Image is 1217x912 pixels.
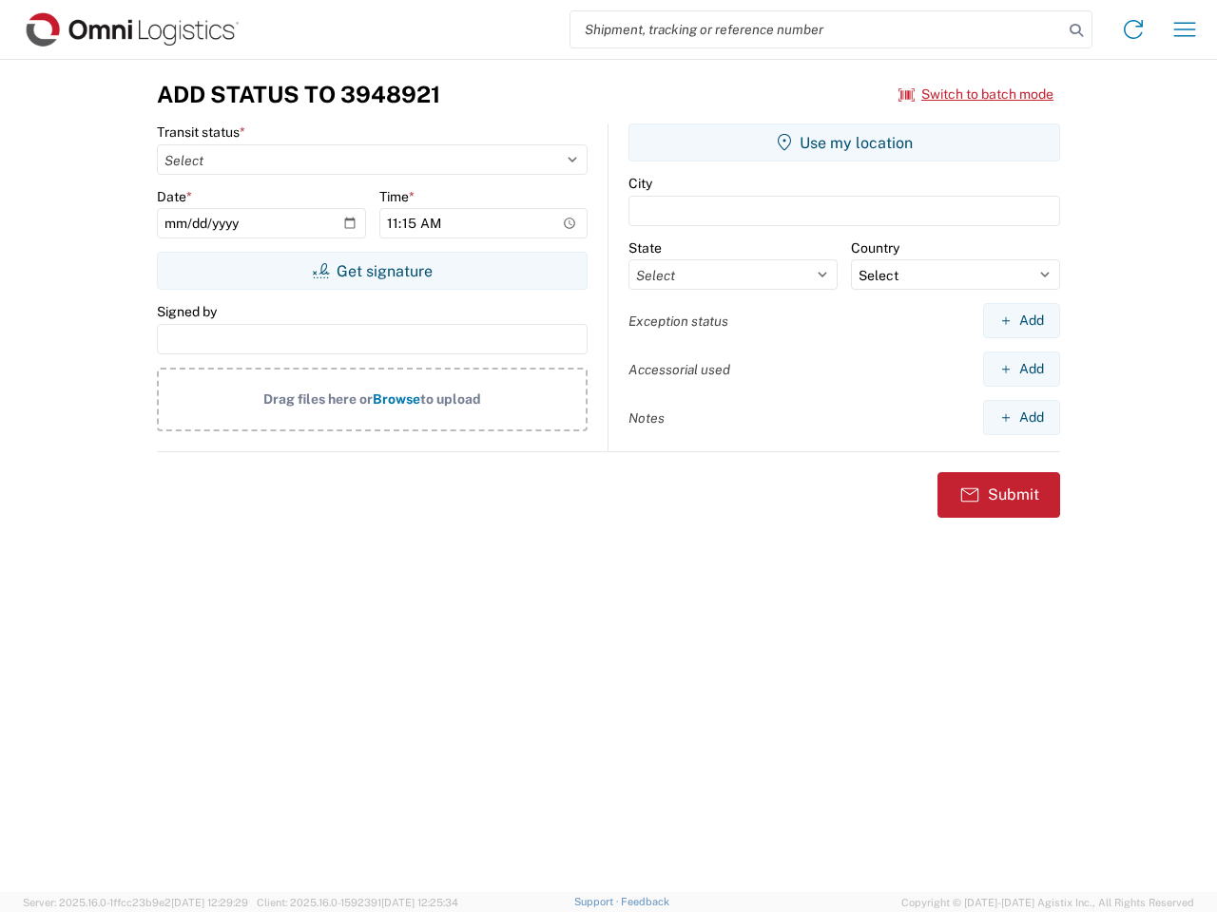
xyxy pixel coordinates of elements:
[621,896,669,907] a: Feedback
[570,11,1063,47] input: Shipment, tracking or reference number
[628,175,652,192] label: City
[157,81,440,108] h3: Add Status to 3948921
[157,252,588,290] button: Get signature
[628,361,730,378] label: Accessorial used
[381,897,458,908] span: [DATE] 12:25:34
[373,391,420,407] span: Browse
[157,188,192,205] label: Date
[937,472,1060,518] button: Submit
[171,897,248,908] span: [DATE] 12:29:29
[983,351,1060,387] button: Add
[628,123,1060,161] button: Use my location
[851,239,899,256] label: Country
[157,303,217,320] label: Signed by
[898,79,1053,110] button: Switch to batch mode
[983,400,1060,435] button: Add
[263,391,373,407] span: Drag files here or
[23,897,248,908] span: Server: 2025.16.0-1ffcc23b9e2
[157,123,245,141] label: Transit status
[983,303,1060,338] button: Add
[420,391,481,407] span: to upload
[901,894,1194,911] span: Copyright © [DATE]-[DATE] Agistix Inc., All Rights Reserved
[257,897,458,908] span: Client: 2025.16.0-1592391
[574,896,622,907] a: Support
[628,239,662,256] label: State
[628,313,728,330] label: Exception status
[379,188,415,205] label: Time
[628,409,665,427] label: Notes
